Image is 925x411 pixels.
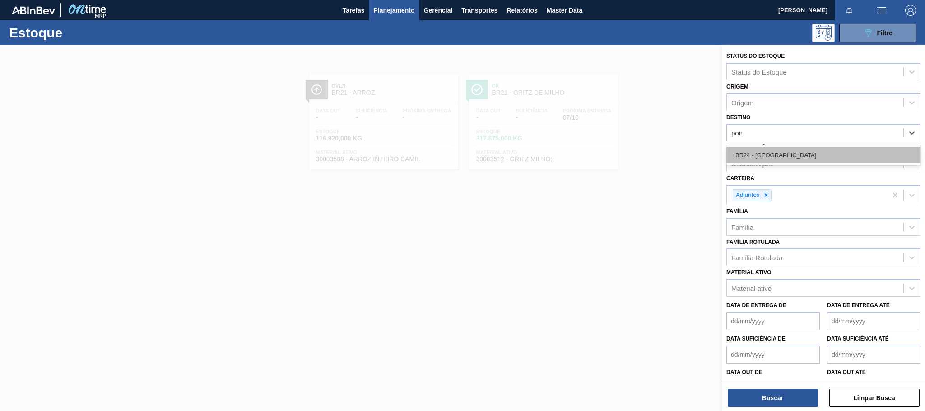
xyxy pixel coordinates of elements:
[726,84,748,90] label: Origem
[876,5,887,16] img: userActions
[731,285,772,292] div: Material ativo
[726,336,786,342] label: Data suficiência de
[726,53,785,59] label: Status do Estoque
[726,312,820,330] input: dd/mm/yyyy
[726,208,748,215] label: Família
[726,269,772,276] label: Material ativo
[731,98,753,106] div: Origem
[9,28,145,38] h1: Estoque
[373,5,414,16] span: Planejamento
[827,369,866,375] label: Data out até
[726,369,762,375] label: Data out de
[835,4,864,17] button: Notificações
[827,346,920,364] input: dd/mm/yyyy
[726,145,770,151] label: Coordenação
[343,5,365,16] span: Tarefas
[726,114,750,121] label: Destino
[726,379,820,397] input: dd/mm/yyyy
[507,5,537,16] span: Relatórios
[731,254,782,262] div: Família Rotulada
[812,24,835,42] div: Pogramando: nenhum usuário selecionado
[839,24,916,42] button: Filtro
[424,5,453,16] span: Gerencial
[726,302,786,308] label: Data de Entrega de
[547,5,582,16] span: Master Data
[877,29,893,37] span: Filtro
[827,302,890,308] label: Data de Entrega até
[827,312,920,330] input: dd/mm/yyyy
[461,5,497,16] span: Transportes
[905,5,916,16] img: Logout
[726,147,920,163] div: BR24 - [GEOGRAPHIC_DATA]
[827,379,920,397] input: dd/mm/yyyy
[731,68,787,75] div: Status do Estoque
[731,223,753,231] div: Família
[726,175,754,182] label: Carteira
[733,190,761,201] div: Adjuntos
[726,239,780,245] label: Família Rotulada
[726,346,820,364] input: dd/mm/yyyy
[827,336,889,342] label: Data suficiência até
[12,6,55,14] img: TNhmsLtSVTkK8tSr43FrP2fwEKptu5GPRR3wAAAABJRU5ErkJggg==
